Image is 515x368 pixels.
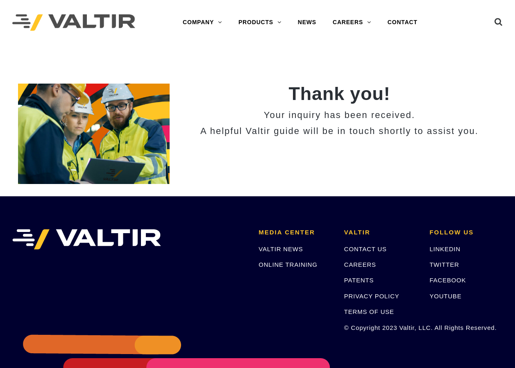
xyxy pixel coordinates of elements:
[429,277,466,284] a: FACEBOOK
[344,229,417,236] h2: VALTIR
[259,229,332,236] h2: MEDIA CENTER
[344,245,387,252] a: CONTACT US
[324,14,379,31] a: CAREERS
[290,14,324,31] a: NEWS
[182,110,497,120] h3: Your inquiry has been received.
[12,14,135,31] img: Valtir
[259,261,317,268] a: ONLINE TRAINING
[429,229,503,236] h2: FOLLOW US
[259,245,303,252] a: VALTIR NEWS
[344,293,399,300] a: PRIVACY POLICY
[429,261,459,268] a: TWITTER
[344,261,376,268] a: CAREERS
[12,229,161,250] img: VALTIR
[429,245,461,252] a: LINKEDIN
[288,83,390,104] strong: Thank you!
[182,126,497,136] h3: A helpful Valtir guide will be in touch shortly to assist you.
[379,14,426,31] a: CONTACT
[175,14,230,31] a: COMPANY
[18,84,170,184] img: 2 Home_Team
[344,308,394,315] a: TERMS OF USE
[344,277,374,284] a: PATENTS
[230,14,290,31] a: PRODUCTS
[344,323,417,332] p: © Copyright 2023 Valtir, LLC. All Rights Reserved.
[429,293,461,300] a: YOUTUBE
